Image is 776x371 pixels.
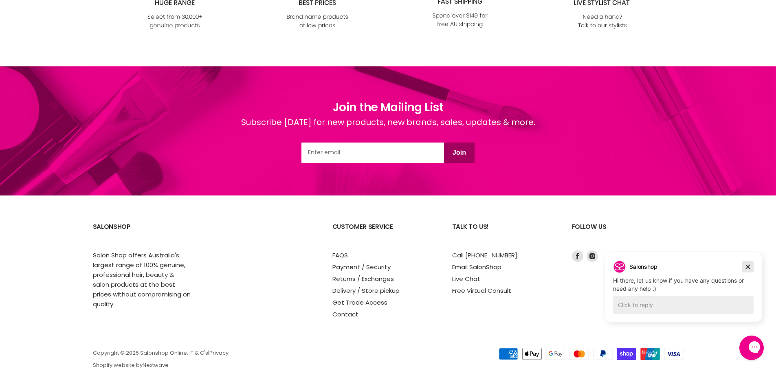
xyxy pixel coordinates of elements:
[452,274,480,283] a: Live Chat
[209,349,229,357] a: Privacy
[241,116,535,143] div: Subscribe [DATE] for new products, new brands, sales, updates & more.
[735,333,768,363] iframe: Gorgias live chat messenger
[332,274,394,283] a: Returns / Exchanges
[301,143,444,163] input: Email
[332,310,358,318] a: Contact
[93,217,196,250] h2: SalonShop
[599,251,768,334] iframe: Gorgias live chat campaigns
[452,217,556,250] h2: Talk to us!
[452,263,501,271] a: Email SalonShop
[93,250,191,309] p: Salon Shop offers Australia's largest range of 100% genuine, professional hair, beauty & salon pr...
[143,361,169,369] a: Nextwave
[332,298,387,307] a: Get Trade Access
[444,143,475,163] button: Join
[191,349,208,357] a: T & C's
[332,286,400,295] a: Delivery / Store pickup
[241,99,535,116] h1: Join the Mailing List
[452,251,517,259] a: Call [PHONE_NUMBER]
[332,251,348,259] a: FAQS
[93,350,442,369] p: Copyright © 2025 Salonshop Online. | | Shopify website by
[452,286,511,295] a: Free Virtual Consult
[332,263,391,271] a: Payment / Security
[572,217,684,250] h2: Follow us
[332,217,436,250] h2: Customer Service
